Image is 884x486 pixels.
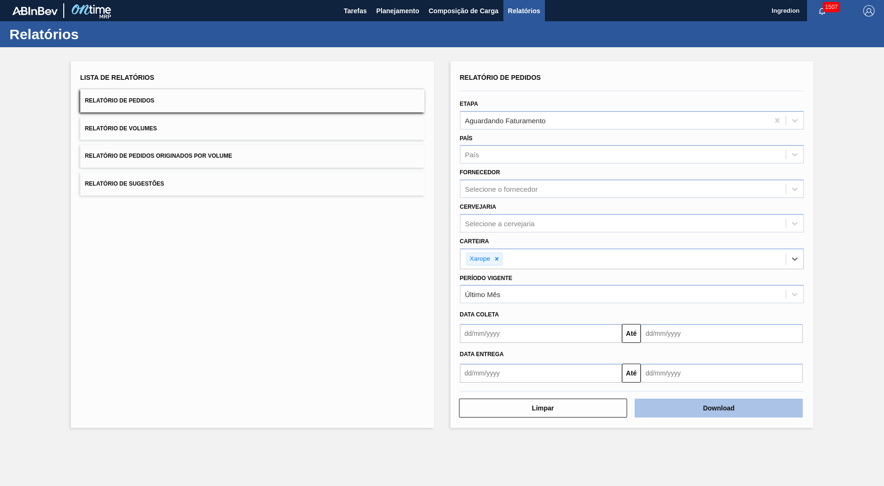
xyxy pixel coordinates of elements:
[85,97,154,104] span: Relatório de Pedidos
[460,135,473,142] label: País
[465,151,479,159] div: País
[465,116,546,124] div: Aguardando Faturamento
[622,324,641,343] button: Até
[12,7,58,15] img: TNhmsLtSVTkK8tSr43FrP2fwEKptu5GPRR3wAAAABJRU5ErkJggg==
[80,117,425,140] button: Relatório de Volumes
[80,145,425,168] button: Relatório de Pedidos Originados por Volume
[459,399,627,418] button: Limpar
[641,364,803,383] input: dd/mm/yyyy
[80,172,425,196] button: Relatório de Sugestões
[9,29,177,40] h1: Relatórios
[429,5,499,17] span: Composição de Carga
[467,253,492,265] div: Xarope
[80,74,154,81] span: Lista de Relatórios
[635,399,803,418] button: Download
[465,219,535,227] div: Selecione a cervejaria
[460,238,489,245] label: Carteira
[465,185,538,193] div: Selecione o fornecedor
[376,5,419,17] span: Planejamento
[85,153,232,159] span: Relatório de Pedidos Originados por Volume
[344,5,367,17] span: Tarefas
[460,74,541,81] span: Relatório de Pedidos
[85,180,164,187] span: Relatório de Sugestões
[460,204,496,210] label: Cervejaria
[460,324,622,343] input: dd/mm/yyyy
[863,5,875,17] img: Logout
[460,311,499,318] span: Data coleta
[622,364,641,383] button: Até
[460,351,504,358] span: Data entrega
[641,324,803,343] input: dd/mm/yyyy
[460,169,500,176] label: Fornecedor
[80,89,425,112] button: Relatório de Pedidos
[460,101,478,107] label: Etapa
[460,364,622,383] input: dd/mm/yyyy
[460,275,512,281] label: Período Vigente
[465,290,501,298] div: Último Mês
[823,2,840,12] span: 1507
[807,4,837,17] button: Notificações
[508,5,540,17] span: Relatórios
[85,125,157,132] span: Relatório de Volumes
